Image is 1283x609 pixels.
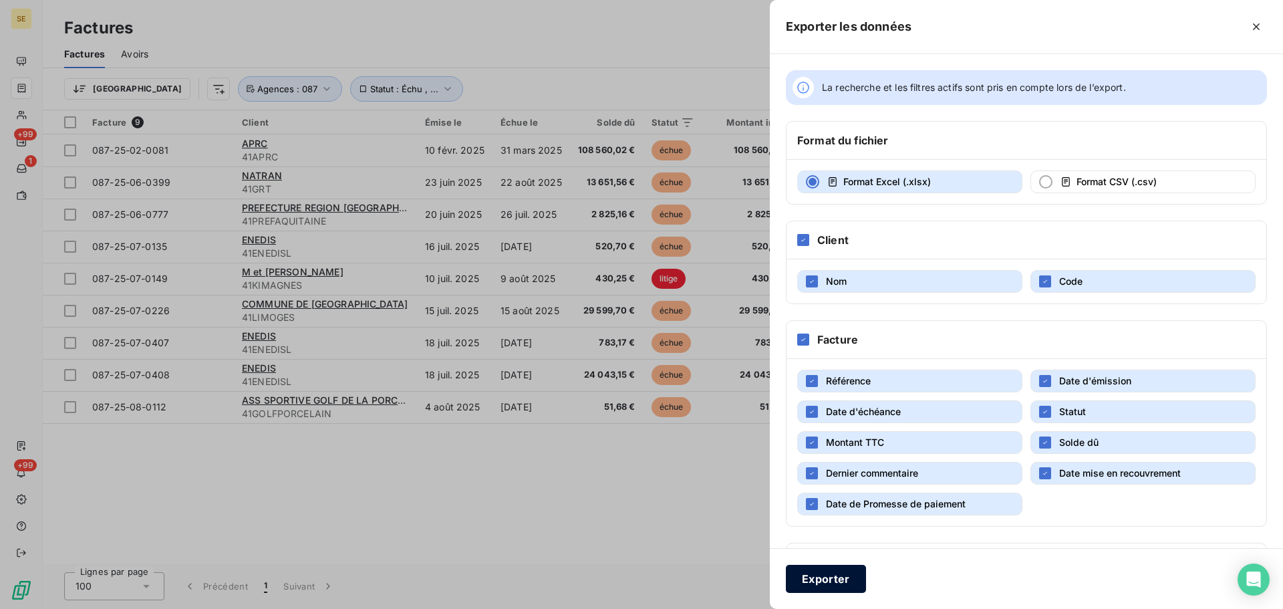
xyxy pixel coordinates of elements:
span: Référence [826,375,871,386]
span: Montant TTC [826,437,884,448]
span: Statut [1059,406,1086,417]
h5: Exporter les données [786,17,911,36]
span: Date d'émission [1059,375,1131,386]
button: Statut [1030,400,1256,423]
h6: Client [817,232,849,248]
span: Format CSV (.csv) [1077,176,1157,187]
span: La recherche et les filtres actifs sont pris en compte lors de l’export. [822,81,1126,94]
span: Solde dû [1059,437,1099,448]
button: Date d'émission [1030,370,1256,392]
button: Dernier commentaire [797,462,1022,485]
button: Montant TTC [797,431,1022,454]
h6: Facture [817,332,858,348]
button: Date de Promesse de paiement [797,493,1022,515]
button: Exporter [786,565,866,593]
span: Date de Promesse de paiement [826,498,966,509]
span: Code [1059,275,1083,287]
button: Date mise en recouvrement [1030,462,1256,485]
button: Format Excel (.xlsx) [797,170,1022,193]
span: Dernier commentaire [826,467,918,479]
button: Nom [797,270,1022,293]
span: Format Excel (.xlsx) [843,176,931,187]
button: Date d'échéance [797,400,1022,423]
button: Référence [797,370,1022,392]
span: Date mise en recouvrement [1059,467,1181,479]
button: Solde dû [1030,431,1256,454]
h6: Format du fichier [797,132,889,148]
button: Code [1030,270,1256,293]
span: Nom [826,275,847,287]
span: Date d'échéance [826,406,901,417]
div: Open Intercom Messenger [1238,564,1270,596]
button: Format CSV (.csv) [1030,170,1256,193]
